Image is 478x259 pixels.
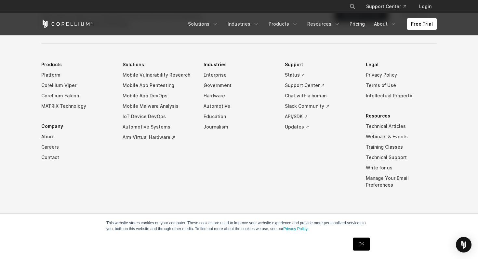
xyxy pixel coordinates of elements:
[283,227,308,231] a: Privacy Policy.
[456,237,471,253] div: Open Intercom Messenger
[41,131,112,142] a: About
[353,238,370,251] a: OK
[366,142,437,152] a: Training Classes
[285,111,356,122] a: API/SDK ↗
[41,152,112,163] a: Contact
[347,1,358,12] button: Search
[41,59,437,200] div: Navigation Menu
[361,1,411,12] a: Support Center
[204,91,274,101] a: Hardware
[123,122,193,132] a: Automotive Systems
[204,101,274,111] a: Automotive
[366,91,437,101] a: Intellectual Property
[366,163,437,173] a: Write for us
[41,142,112,152] a: Careers
[370,18,401,30] a: About
[41,91,112,101] a: Corellium Falcon
[341,1,437,12] div: Navigation Menu
[123,101,193,111] a: Mobile Malware Analysis
[407,18,437,30] a: Free Trial
[123,91,193,101] a: Mobile App DevOps
[224,18,263,30] a: Industries
[285,91,356,101] a: Chat with a human
[204,80,274,91] a: Government
[366,173,437,190] a: Manage Your Email Preferences
[366,70,437,80] a: Privacy Policy
[41,70,112,80] a: Platform
[204,111,274,122] a: Education
[123,132,193,142] a: Arm Virtual Hardware ↗
[41,80,112,91] a: Corellium Viper
[41,101,112,111] a: MATRIX Technology
[366,80,437,91] a: Terms of Use
[123,111,193,122] a: IoT Device DevOps
[123,80,193,91] a: Mobile App Pentesting
[123,70,193,80] a: Mobile Vulnerability Research
[285,80,356,91] a: Support Center ↗
[303,18,344,30] a: Resources
[204,122,274,132] a: Journalism
[184,18,222,30] a: Solutions
[285,122,356,132] a: Updates ↗
[184,18,437,30] div: Navigation Menu
[285,101,356,111] a: Slack Community ↗
[366,121,437,131] a: Technical Articles
[41,20,93,28] a: Corellium Home
[346,18,369,30] a: Pricing
[285,70,356,80] a: Status ↗
[106,220,372,232] p: This website stores cookies on your computer. These cookies are used to improve your website expe...
[204,70,274,80] a: Enterprise
[366,131,437,142] a: Webinars & Events
[414,1,437,12] a: Login
[265,18,302,30] a: Products
[366,152,437,163] a: Technical Support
